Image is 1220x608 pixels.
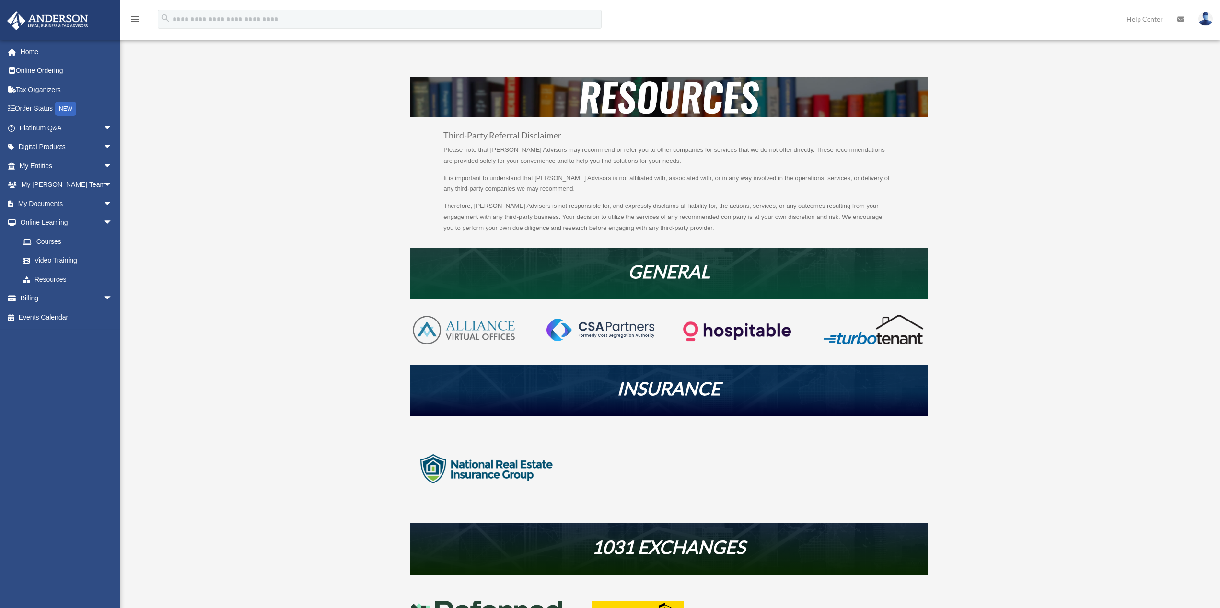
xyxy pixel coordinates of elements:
[819,314,927,345] img: turbotenant
[443,173,894,201] p: It is important to understand that [PERSON_NAME] Advisors is not affiliated with, associated with...
[7,138,127,157] a: Digital Productsarrow_drop_down
[129,13,141,25] i: menu
[7,175,127,195] a: My [PERSON_NAME] Teamarrow_drop_down
[1198,12,1213,26] img: User Pic
[103,118,122,138] span: arrow_drop_down
[443,131,894,145] h3: Third-Party Referral Disclaimer
[103,138,122,157] span: arrow_drop_down
[13,270,122,289] a: Resources
[7,194,127,213] a: My Documentsarrow_drop_down
[592,536,745,558] em: 1031 EXCHANGES
[13,232,127,251] a: Courses
[7,289,127,308] a: Billingarrow_drop_down
[7,118,127,138] a: Platinum Q&Aarrow_drop_down
[7,80,127,99] a: Tax Organizers
[7,213,127,232] a: Online Learningarrow_drop_down
[103,213,122,233] span: arrow_drop_down
[628,260,710,282] em: GENERAL
[13,251,127,270] a: Video Training
[443,145,894,173] p: Please note that [PERSON_NAME] Advisors may recommend or refer you to other companies for service...
[683,314,791,349] img: Logo-transparent-dark
[103,194,122,214] span: arrow_drop_down
[7,42,127,61] a: Home
[7,99,127,119] a: Order StatusNEW
[410,431,563,507] img: logo-nreig
[7,156,127,175] a: My Entitiesarrow_drop_down
[7,308,127,327] a: Events Calendar
[103,175,122,195] span: arrow_drop_down
[410,77,928,117] img: resources-header
[129,17,141,25] a: menu
[55,102,76,116] div: NEW
[103,156,122,176] span: arrow_drop_down
[546,319,654,341] img: CSA-partners-Formerly-Cost-Segregation-Authority
[443,201,894,233] p: Therefore, [PERSON_NAME] Advisors is not responsible for, and expressly disclaims all liability f...
[103,289,122,309] span: arrow_drop_down
[160,13,171,23] i: search
[7,61,127,80] a: Online Ordering
[410,314,518,346] img: AVO-logo-1-color
[617,377,720,399] em: INSURANCE
[4,11,91,30] img: Anderson Advisors Platinum Portal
